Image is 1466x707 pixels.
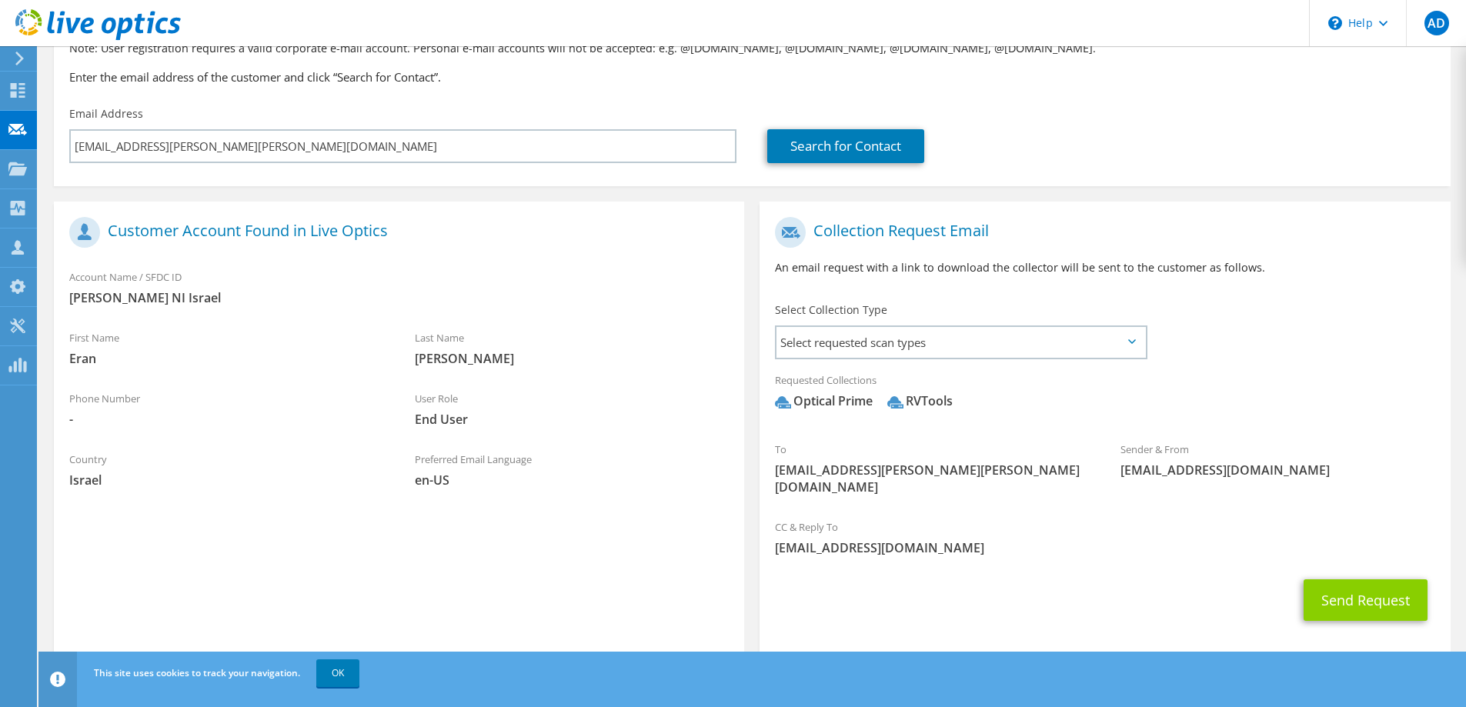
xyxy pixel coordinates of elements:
[887,392,953,410] div: RVTools
[69,106,143,122] label: Email Address
[54,443,399,496] div: Country
[415,472,730,489] span: en-US
[415,411,730,428] span: End User
[1424,11,1449,35] span: AD
[316,659,359,687] a: OK
[776,327,1145,358] span: Select requested scan types
[69,217,721,248] h1: Customer Account Found in Live Optics
[69,350,384,367] span: Eran
[775,539,1434,556] span: [EMAIL_ADDRESS][DOMAIN_NAME]
[54,322,399,375] div: First Name
[1105,433,1451,486] div: Sender & From
[69,289,729,306] span: [PERSON_NAME] NI Israel
[760,433,1105,503] div: To
[1120,462,1435,479] span: [EMAIL_ADDRESS][DOMAIN_NAME]
[415,350,730,367] span: [PERSON_NAME]
[1328,16,1342,30] svg: \n
[399,443,745,496] div: Preferred Email Language
[775,259,1434,276] p: An email request with a link to download the collector will be sent to the customer as follows.
[760,364,1450,425] div: Requested Collections
[69,68,1435,85] h3: Enter the email address of the customer and click “Search for Contact”.
[54,382,399,435] div: Phone Number
[1304,579,1428,621] button: Send Request
[54,261,744,314] div: Account Name / SFDC ID
[69,40,1435,57] p: Note: User registration requires a valid corporate e-mail account. Personal e-mail accounts will ...
[775,302,887,318] label: Select Collection Type
[775,217,1427,248] h1: Collection Request Email
[760,511,1450,564] div: CC & Reply To
[399,382,745,435] div: User Role
[775,462,1090,495] span: [EMAIL_ADDRESS][PERSON_NAME][PERSON_NAME][DOMAIN_NAME]
[767,129,924,163] a: Search for Contact
[399,322,745,375] div: Last Name
[69,472,384,489] span: Israel
[94,666,300,679] span: This site uses cookies to track your navigation.
[69,411,384,428] span: -
[775,392,873,410] div: Optical Prime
